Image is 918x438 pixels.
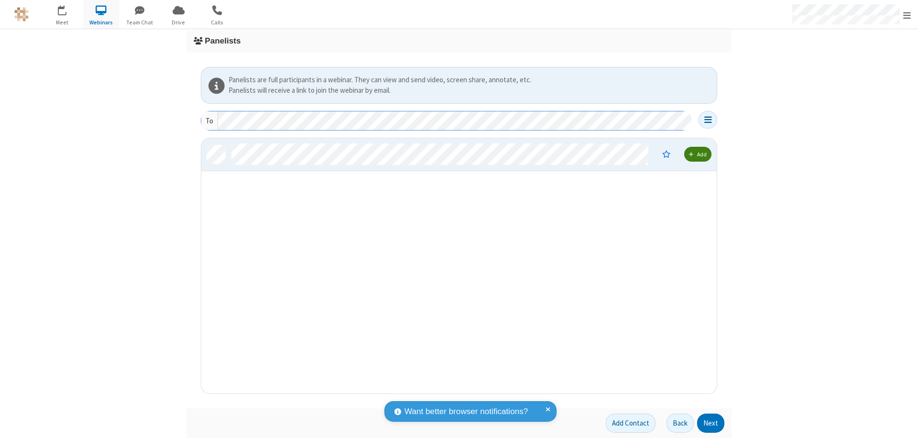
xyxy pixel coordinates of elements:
[201,138,718,394] div: grid
[697,414,724,433] button: Next
[194,36,724,45] h3: Panelists
[404,405,528,418] span: Want better browser notifications?
[44,18,80,27] span: Meet
[199,18,235,27] span: Calls
[656,146,677,162] button: Moderator
[699,111,717,129] button: Open menu
[65,5,71,12] div: 1
[684,147,711,162] button: Add
[161,18,197,27] span: Drive
[122,18,158,27] span: Team Chat
[606,414,656,433] button: Add Contact
[667,414,694,433] button: Back
[83,18,119,27] span: Webinars
[229,75,713,86] div: Panelists are full participants in a webinar. They can view and send video, screen share, annotat...
[612,418,649,427] span: Add Contact
[229,85,713,96] div: Panelists will receive a link to join the webinar by email.
[14,7,29,22] img: QA Selenium DO NOT DELETE OR CHANGE
[201,111,218,130] div: To
[697,151,707,158] span: Add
